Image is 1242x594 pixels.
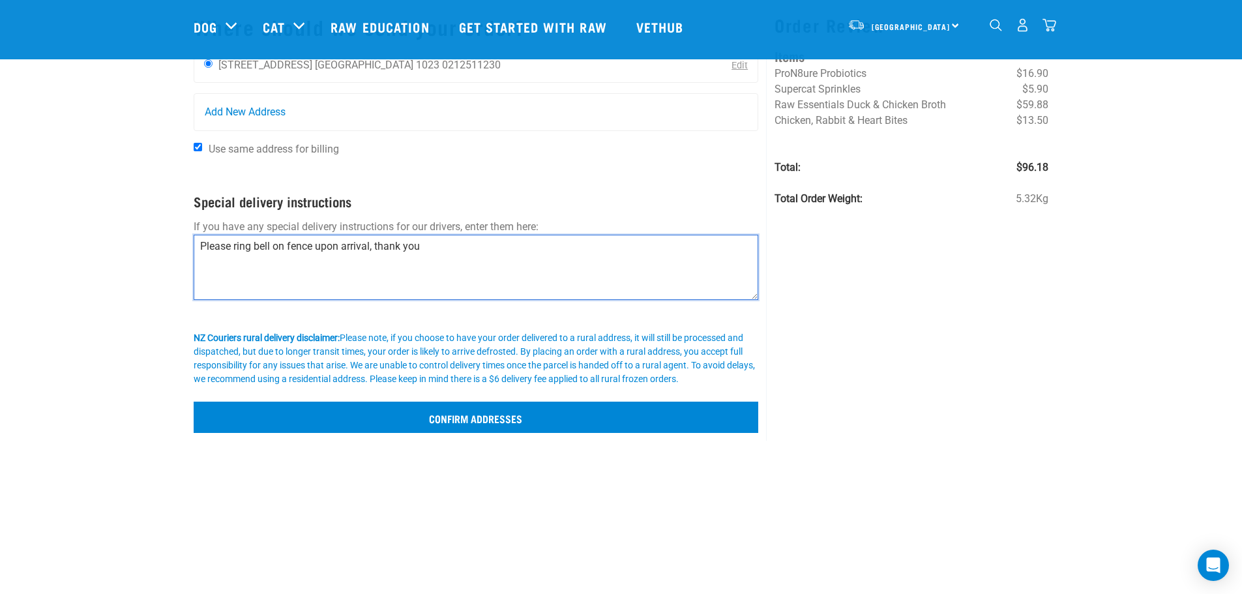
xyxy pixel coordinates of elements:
[1016,97,1048,113] span: $59.88
[775,161,801,173] strong: Total:
[990,19,1002,31] img: home-icon-1@2x.png
[218,59,312,71] li: [STREET_ADDRESS]
[1016,66,1048,82] span: $16.90
[1198,550,1229,581] div: Open Intercom Messenger
[263,17,285,37] a: Cat
[1016,18,1029,32] img: user.png
[194,331,759,386] div: Please note, if you choose to have your order delivered to a rural address, it will still be proc...
[194,194,759,209] h4: Special delivery instructions
[1016,160,1048,175] span: $96.18
[732,60,748,71] a: Edit
[775,83,861,95] span: Supercat Sprinkles
[775,67,866,80] span: ProN8ure Probiotics
[623,1,700,53] a: Vethub
[205,104,286,120] span: Add New Address
[775,192,863,205] strong: Total Order Weight:
[1016,191,1048,207] span: 5.32Kg
[209,143,339,155] span: Use same address for billing
[1022,82,1048,97] span: $5.90
[194,402,759,433] input: Confirm addresses
[775,98,946,111] span: Raw Essentials Duck & Chicken Broth
[1016,113,1048,128] span: $13.50
[848,19,865,31] img: van-moving.png
[194,333,340,343] b: NZ Couriers rural delivery disclaimer:
[194,219,759,235] p: If you have any special delivery instructions for our drivers, enter them here:
[442,59,501,71] li: 0212511230
[315,59,439,71] li: [GEOGRAPHIC_DATA] 1023
[194,143,202,151] input: Use same address for billing
[1042,18,1056,32] img: home-icon@2x.png
[775,114,908,126] span: Chicken, Rabbit & Heart Bites
[194,17,217,37] a: Dog
[318,1,445,53] a: Raw Education
[872,24,951,29] span: [GEOGRAPHIC_DATA]
[194,94,758,130] a: Add New Address
[446,1,623,53] a: Get started with Raw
